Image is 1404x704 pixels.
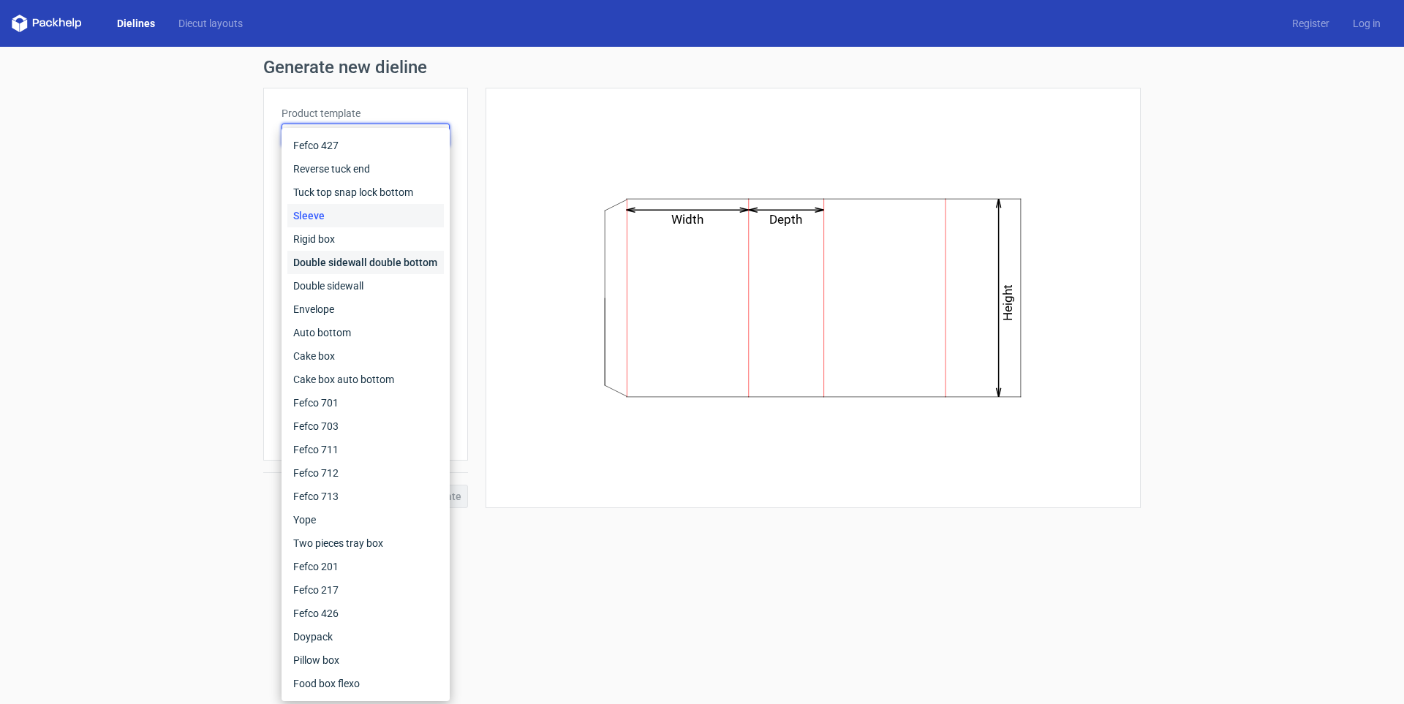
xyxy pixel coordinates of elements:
div: Fefco 217 [287,578,444,602]
div: Envelope [287,298,444,321]
div: Two pieces tray box [287,531,444,555]
a: Log in [1341,16,1392,31]
div: Reverse tuck end [287,157,444,181]
label: Product template [282,106,450,121]
div: Rigid box [287,227,444,251]
div: Fefco 701 [287,391,444,415]
div: Sleeve [287,204,444,227]
div: Fefco 426 [287,602,444,625]
div: Yope [287,508,444,531]
div: Auto bottom [287,321,444,344]
div: Double sidewall double bottom [287,251,444,274]
text: Height [1001,284,1016,321]
div: Pillow box [287,648,444,672]
div: Cake box auto bottom [287,368,444,391]
div: Fefco 712 [287,461,444,485]
a: Dielines [105,16,167,31]
text: Width [672,212,704,227]
div: Doypack [287,625,444,648]
div: Food box flexo [287,672,444,695]
a: Register [1280,16,1341,31]
div: Fefco 703 [287,415,444,438]
a: Diecut layouts [167,16,254,31]
div: Cake box [287,344,444,368]
div: Tuck top snap lock bottom [287,181,444,204]
div: Fefco 201 [287,555,444,578]
h1: Generate new dieline [263,58,1141,76]
div: Fefco 711 [287,438,444,461]
div: Double sidewall [287,274,444,298]
div: Fefco 713 [287,485,444,508]
div: Fefco 427 [287,134,444,157]
text: Depth [770,212,803,227]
